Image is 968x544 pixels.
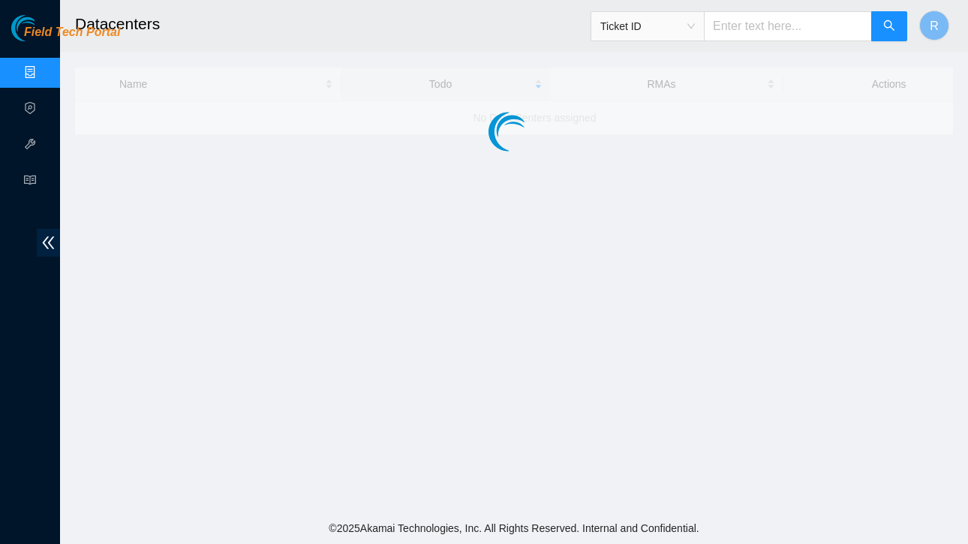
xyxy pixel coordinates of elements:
[60,512,968,544] footer: © 2025 Akamai Technologies, Inc. All Rights Reserved. Internal and Confidential.
[37,229,60,257] span: double-left
[24,167,36,197] span: read
[930,17,939,35] span: R
[871,11,907,41] button: search
[704,11,872,41] input: Enter text here...
[11,27,120,47] a: Akamai TechnologiesField Tech Portal
[24,26,120,40] span: Field Tech Portal
[600,15,695,38] span: Ticket ID
[883,20,895,34] span: search
[11,15,76,41] img: Akamai Technologies
[919,11,949,41] button: R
